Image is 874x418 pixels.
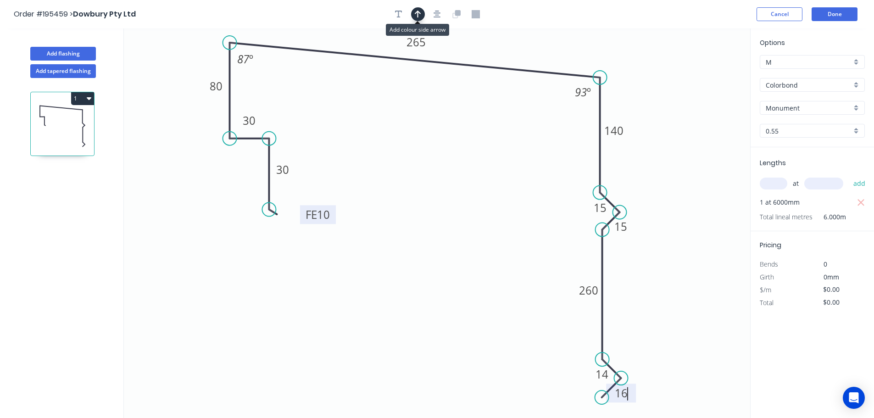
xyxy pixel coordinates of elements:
[615,385,628,401] tspan: 16
[124,28,750,418] svg: 0
[766,80,852,90] input: Material
[587,84,591,100] tspan: º
[760,211,813,223] span: Total lineal metres
[306,207,317,222] tspan: FE
[760,260,778,268] span: Bends
[14,9,73,19] span: Order #195459 >
[760,38,785,47] span: Options
[596,367,608,382] tspan: 14
[317,207,330,222] tspan: 10
[579,283,598,298] tspan: 260
[614,219,627,234] tspan: 15
[30,64,96,78] button: Add tapered flashing
[760,273,774,281] span: Girth
[813,211,846,223] span: 6.000m
[849,176,870,191] button: add
[760,158,786,167] span: Lengths
[210,78,223,94] tspan: 80
[30,47,96,61] button: Add flashing
[793,177,799,190] span: at
[812,7,857,21] button: Done
[824,273,839,281] span: 0mm
[71,92,94,105] button: 1
[594,200,607,215] tspan: 15
[757,7,802,21] button: Cancel
[760,240,781,250] span: Pricing
[760,196,800,209] span: 1 at 6000mm
[760,285,771,294] span: $/m
[237,51,250,67] tspan: 87
[604,123,623,138] tspan: 140
[406,34,426,50] tspan: 265
[766,57,852,67] input: Price level
[843,387,865,409] div: Open Intercom Messenger
[249,51,253,67] tspan: º
[386,24,449,36] div: Add colour side arrow
[243,113,256,128] tspan: 30
[766,103,852,113] input: Colour
[73,9,136,19] span: Dowbury Pty Ltd
[824,260,827,268] span: 0
[766,126,852,136] input: Thickness
[575,84,587,100] tspan: 93
[760,298,774,307] span: Total
[276,162,289,177] tspan: 30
